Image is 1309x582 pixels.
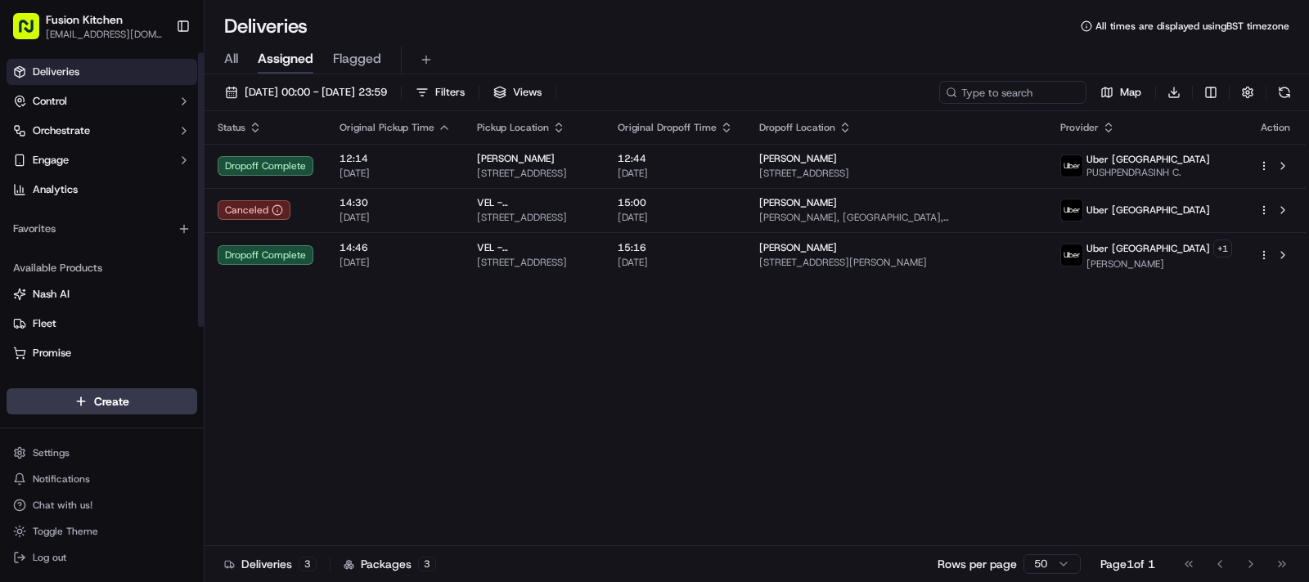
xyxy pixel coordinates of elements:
[1100,556,1155,572] div: Page 1 of 1
[46,28,163,41] button: [EMAIL_ADDRESS][DOMAIN_NAME]
[1086,153,1210,166] span: Uber [GEOGRAPHIC_DATA]
[939,81,1086,104] input: Type to search
[340,167,451,180] span: [DATE]
[1061,199,1082,221] img: uber-new-logo.jpeg
[7,88,197,114] button: Control
[618,241,733,254] span: 15:16
[340,152,451,165] span: 12:14
[759,196,837,209] span: [PERSON_NAME]
[618,121,717,134] span: Original Dropoff Time
[477,121,549,134] span: Pickup Location
[477,196,592,209] span: VEL - [GEOGRAPHIC_DATA]
[299,557,317,571] div: 3
[1086,257,1232,271] span: [PERSON_NAME]
[1086,166,1210,179] span: PUSHPENDRASINH C.
[7,7,169,46] button: Fusion Kitchen[EMAIL_ADDRESS][DOMAIN_NAME]
[618,167,733,180] span: [DATE]
[7,546,197,569] button: Log out
[1060,121,1099,134] span: Provider
[435,85,465,100] span: Filters
[418,557,436,571] div: 3
[618,196,733,209] span: 15:00
[938,556,1017,572] p: Rows per page
[7,59,197,85] a: Deliveries
[46,11,123,28] button: Fusion Kitchen
[33,182,78,197] span: Analytics
[7,255,197,281] div: Available Products
[7,147,197,173] button: Engage
[33,153,69,168] span: Engage
[408,81,472,104] button: Filters
[759,256,1034,269] span: [STREET_ADDRESS][PERSON_NAME]
[1213,240,1232,257] button: +1
[344,556,436,572] div: Packages
[7,468,197,490] button: Notifications
[224,49,238,69] span: All
[258,49,313,69] span: Assigned
[477,256,592,269] span: [STREET_ADDRESS]
[1093,81,1149,104] button: Map
[1273,81,1296,104] button: Refresh
[1095,20,1289,33] span: All times are displayed using BST timezone
[1061,244,1082,266] img: uber-new-logo.jpeg
[13,316,191,331] a: Fleet
[33,65,79,79] span: Deliveries
[1120,85,1141,100] span: Map
[333,49,381,69] span: Flagged
[33,472,90,486] span: Notifications
[245,85,387,100] span: [DATE] 00:00 - [DATE] 23:59
[759,121,835,134] span: Dropoff Location
[340,241,451,254] span: 14:46
[33,316,56,331] span: Fleet
[618,211,733,224] span: [DATE]
[7,340,197,366] button: Promise
[1258,121,1293,134] div: Action
[618,256,733,269] span: [DATE]
[7,177,197,203] a: Analytics
[7,311,197,337] button: Fleet
[33,499,92,512] span: Chat with us!
[477,167,592,180] span: [STREET_ADDRESS]
[33,525,98,538] span: Toggle Theme
[33,446,70,459] span: Settings
[94,393,129,410] span: Create
[7,216,197,242] div: Favorites
[477,211,592,224] span: [STREET_ADDRESS]
[224,556,317,572] div: Deliveries
[224,13,308,39] h1: Deliveries
[33,346,71,360] span: Promise
[33,123,90,138] span: Orchestrate
[486,81,549,104] button: Views
[1086,242,1210,255] span: Uber [GEOGRAPHIC_DATA]
[7,388,197,414] button: Create
[513,85,542,100] span: Views
[477,152,555,165] span: [PERSON_NAME]
[618,152,733,165] span: 12:44
[7,118,197,144] button: Orchestrate
[340,256,451,269] span: [DATE]
[218,200,290,220] button: Canceled
[13,287,191,302] a: Nash AI
[759,211,1034,224] span: [PERSON_NAME], [GEOGRAPHIC_DATA], [GEOGRAPHIC_DATA] BN2, [GEOGRAPHIC_DATA]
[1086,204,1210,217] span: Uber [GEOGRAPHIC_DATA]
[7,494,197,517] button: Chat with us!
[759,167,1034,180] span: [STREET_ADDRESS]
[33,94,67,109] span: Control
[340,121,434,134] span: Original Pickup Time
[7,520,197,543] button: Toggle Theme
[759,152,837,165] span: [PERSON_NAME]
[1061,155,1082,177] img: uber-new-logo.jpeg
[33,287,70,302] span: Nash AI
[477,241,592,254] span: VEL - [GEOGRAPHIC_DATA]
[218,121,245,134] span: Status
[7,281,197,307] button: Nash AI
[759,241,837,254] span: [PERSON_NAME]
[340,211,451,224] span: [DATE]
[218,81,394,104] button: [DATE] 00:00 - [DATE] 23:59
[340,196,451,209] span: 14:30
[13,346,191,360] a: Promise
[7,441,197,464] button: Settings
